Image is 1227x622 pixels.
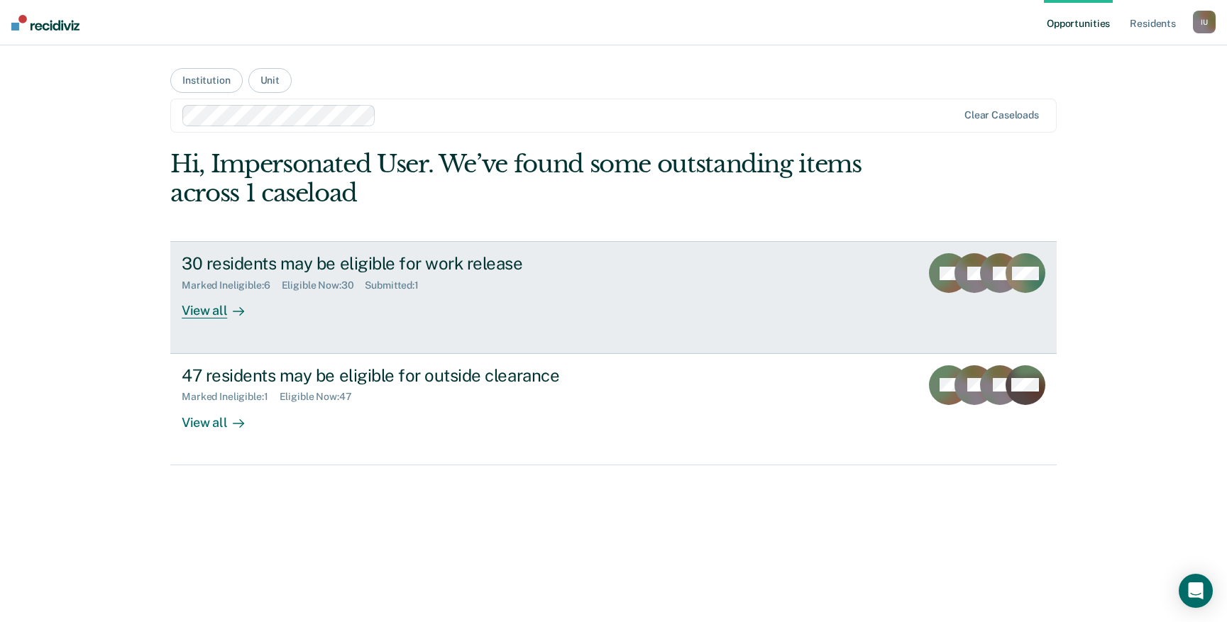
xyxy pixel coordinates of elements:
div: 30 residents may be eligible for work release [182,253,680,274]
div: Submitted : 1 [365,279,430,291]
img: Recidiviz [11,15,79,30]
div: View all [182,291,261,319]
div: 47 residents may be eligible for outside clearance [182,365,680,386]
div: Hi, Impersonated User. We’ve found some outstanding items across 1 caseload [170,150,879,208]
div: Open Intercom Messenger [1179,574,1213,608]
button: IU [1193,11,1216,33]
div: Eligible Now : 30 [282,279,365,291]
a: 30 residents may be eligible for work releaseMarked Ineligible:6Eligible Now:30Submitted:1View all [170,241,1057,353]
button: Unit [248,68,292,93]
div: Eligible Now : 47 [280,391,363,403]
div: View all [182,403,261,431]
div: Marked Ineligible : 1 [182,391,279,403]
a: 47 residents may be eligible for outside clearanceMarked Ineligible:1Eligible Now:47View all [170,354,1057,465]
div: Marked Ineligible : 6 [182,279,281,291]
div: I U [1193,11,1216,33]
button: Institution [170,68,242,93]
div: Clear caseloads [964,109,1039,121]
